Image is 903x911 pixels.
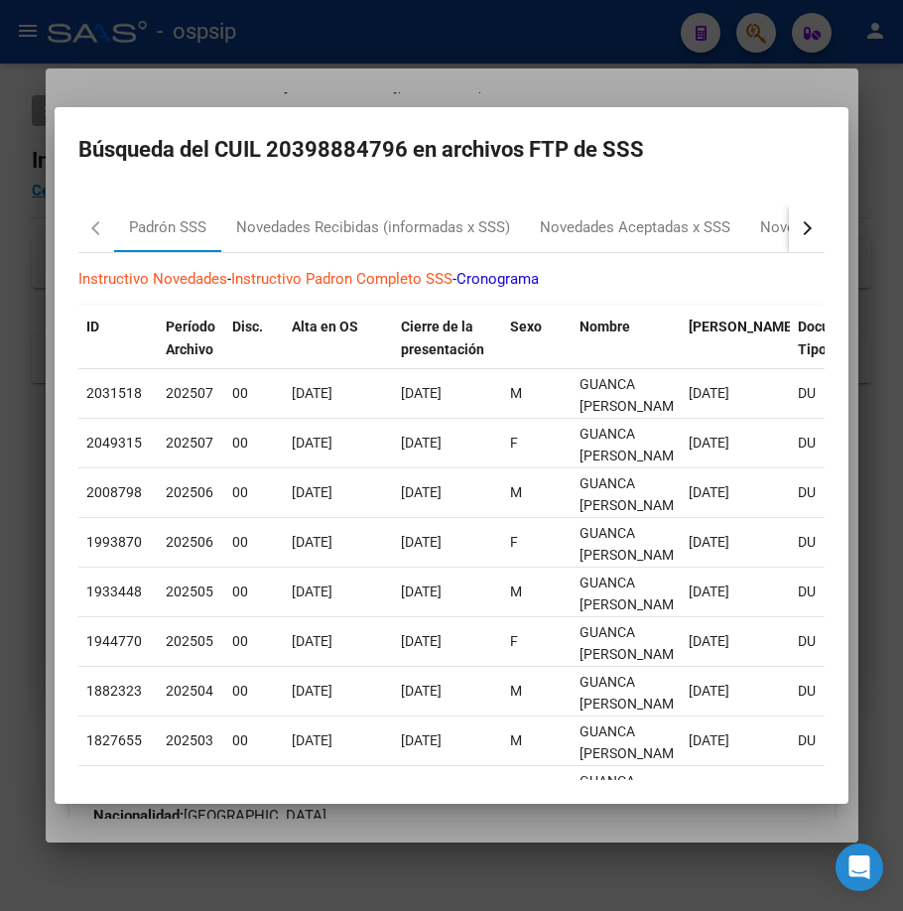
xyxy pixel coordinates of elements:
a: Instructivo Novedades [78,270,227,288]
span: M [510,385,522,401]
span: 202503 [166,732,213,748]
span: [PERSON_NAME]. [689,319,800,334]
span: [DATE] [401,683,442,699]
a: Cronograma [456,270,539,288]
p: - - [78,268,825,291]
span: [DATE] [292,683,332,699]
div: DU [798,680,861,703]
span: GUANCA DIANA ALEJANDRA [580,426,686,464]
span: GUANCA MILTON EZEQUIEL [580,723,686,762]
span: [DATE] [689,633,729,649]
span: 202507 [166,385,213,401]
span: [DATE] [292,435,332,451]
span: Período Archivo [166,319,215,357]
span: [DATE] [689,435,729,451]
datatable-header-cell: Cierre de la presentación [393,306,502,371]
span: GUANCA DIANA ALEJANDRA [580,525,686,564]
span: [DATE] [292,584,332,599]
span: GUANCA MILTON EZEQUIEL [580,773,686,812]
span: 1882323 [86,683,142,699]
span: [DATE] [401,732,442,748]
datatable-header-cell: Disc. [224,306,284,371]
div: 00 [232,531,276,554]
span: 2008798 [86,484,142,500]
span: 1993870 [86,534,142,550]
span: ID [86,319,99,334]
span: [DATE] [689,584,729,599]
datatable-header-cell: Sexo [502,306,572,371]
span: GUANCA MILTON EZEQUIEL [580,376,686,415]
div: DU [798,531,861,554]
span: GUANCA MILTON EZEQUIEL [580,575,686,613]
div: DU [798,729,861,752]
span: 2049315 [86,435,142,451]
span: 202506 [166,534,213,550]
div: Novedades Recibidas (informadas x SSS) [236,216,510,239]
datatable-header-cell: Nombre [572,306,681,371]
div: DU [798,581,861,603]
span: M [510,732,522,748]
datatable-header-cell: Fecha Nac. [681,306,790,371]
span: 1827655 [86,732,142,748]
span: GUANCA MILTON EZEQUIEL [580,674,686,713]
span: 202504 [166,683,213,699]
span: 202506 [166,484,213,500]
div: 00 [232,729,276,752]
span: Alta en OS [292,319,358,334]
span: F [510,435,518,451]
span: [DATE] [292,484,332,500]
div: 00 [232,481,276,504]
datatable-header-cell: Alta en OS [284,306,393,371]
span: GUANCA DIANA ALEJANDRA [580,624,686,663]
datatable-header-cell: Período Archivo [158,306,224,371]
span: Documento Tipo [798,319,870,357]
span: M [510,584,522,599]
span: 202505 [166,633,213,649]
div: Open Intercom Messenger [836,844,883,891]
div: DU [798,630,861,653]
span: [DATE] [689,534,729,550]
span: [DATE] [689,732,729,748]
a: Instructivo Padron Completo SSS [231,270,452,288]
span: M [510,683,522,699]
div: 00 [232,779,276,802]
div: 00 [232,382,276,405]
div: Padrón SSS [129,216,206,239]
span: [DATE] [292,633,332,649]
div: DU [798,481,861,504]
span: [DATE] [401,385,442,401]
span: 1944770 [86,633,142,649]
div: 00 [232,630,276,653]
span: M [510,484,522,500]
div: DU [798,382,861,405]
span: GUANCA MILTON EZEQUIEL [580,475,686,514]
span: Nombre [580,319,630,334]
span: [DATE] [401,584,442,599]
span: [DATE] [401,484,442,500]
div: DU [798,779,861,802]
h2: Búsqueda del CUIL 20398884796 en archivos FTP de SSS [78,131,825,169]
span: Cierre de la presentación [401,319,484,357]
span: [DATE] [401,435,442,451]
div: 00 [232,581,276,603]
span: [DATE] [401,633,442,649]
div: DU [798,432,861,455]
span: 1933448 [86,584,142,599]
span: 202507 [166,435,213,451]
span: [DATE] [292,534,332,550]
span: [DATE] [689,484,729,500]
span: [DATE] [292,385,332,401]
span: F [510,534,518,550]
span: [DATE] [401,534,442,550]
div: 00 [232,680,276,703]
span: [DATE] [689,385,729,401]
span: 202505 [166,584,213,599]
datatable-header-cell: ID [78,306,158,371]
span: F [510,633,518,649]
span: [DATE] [292,732,332,748]
datatable-header-cell: Documento Tipo [790,306,869,371]
div: 00 [232,432,276,455]
span: 2031518 [86,385,142,401]
span: Sexo [510,319,542,334]
span: Disc. [232,319,263,334]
